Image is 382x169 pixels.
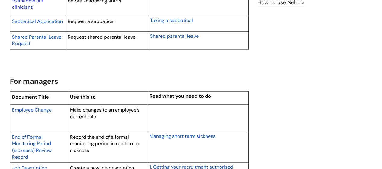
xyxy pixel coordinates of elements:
[12,18,63,24] span: Sabbatical Application
[10,76,58,86] span: For managers
[150,17,193,24] a: Taking a sabbatical
[12,34,62,47] span: Shared Parental Leave Request
[12,18,63,25] a: Sabbatical Application
[149,93,211,99] span: Read what you need to do
[12,134,52,160] span: End of Formal Monitoring Period (sickness) Review Record
[70,94,96,100] span: Use this to
[70,134,139,153] span: Record the end of a formal monitoring period in relation to sickness
[149,133,215,139] span: Managing short term sickness
[12,133,52,160] a: End of Formal Monitoring Period (sickness) Review Record
[150,33,199,39] span: Shared parental leave
[68,34,136,40] span: Request shared parental leave
[12,33,62,47] a: Shared Parental Leave Request
[12,107,52,113] span: Employee Change
[149,132,215,140] a: Managing short term sickness
[12,106,52,113] a: Employee Change
[150,32,199,40] a: Shared parental leave
[12,94,49,100] span: Document Title
[68,18,115,24] span: Request a sabbatical
[70,107,140,120] span: Make changes to an employee’s current role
